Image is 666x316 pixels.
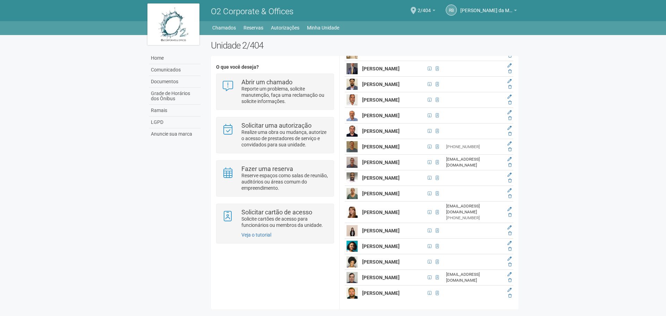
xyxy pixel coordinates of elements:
[362,113,400,118] strong: [PERSON_NAME]
[508,147,512,152] a: Excluir membro
[362,228,400,233] strong: [PERSON_NAME]
[508,262,512,267] a: Excluir membro
[149,128,200,140] a: Anuncie sua marca
[241,165,293,172] strong: Fazer uma reserva
[507,256,512,261] a: Editar membro
[347,256,358,267] img: user.png
[508,247,512,251] a: Excluir membro
[241,122,311,129] strong: Solicitar uma autorização
[507,126,512,130] a: Editar membro
[149,64,200,76] a: Comunicados
[362,160,400,165] strong: [PERSON_NAME]
[362,97,400,103] strong: [PERSON_NAME]
[362,128,400,134] strong: [PERSON_NAME]
[241,208,312,216] strong: Solicitar cartão de acesso
[212,23,236,33] a: Chamados
[460,1,512,13] span: Raul Barrozo da Motta Junior
[211,7,293,16] span: O2 Corporate & Offices
[241,216,328,228] p: Solicite cartões de acesso para funcionários ou membros da unidade.
[418,9,435,14] a: 2/404
[347,225,358,236] img: user.png
[347,207,358,218] img: user.png
[347,79,358,90] img: user.png
[222,122,328,148] a: Solicitar uma autorização Realize uma obra ou mudança, autorize o acesso de prestadores de serviç...
[507,157,512,162] a: Editar membro
[241,172,328,191] p: Reserve espaços como salas de reunião, auditórios ou áreas comum do empreendimento.
[507,110,512,115] a: Editar membro
[508,194,512,199] a: Excluir membro
[362,275,400,280] strong: [PERSON_NAME]
[347,141,358,152] img: user.png
[362,191,400,196] strong: [PERSON_NAME]
[507,141,512,146] a: Editar membro
[507,272,512,277] a: Editar membro
[362,259,400,265] strong: [PERSON_NAME]
[508,231,512,236] a: Excluir membro
[362,144,400,150] strong: [PERSON_NAME]
[507,63,512,68] a: Editar membro
[507,79,512,84] a: Editar membro
[347,288,358,299] img: user.png
[507,207,512,212] a: Editar membro
[508,213,512,217] a: Excluir membro
[446,5,457,16] a: RB
[508,131,512,136] a: Excluir membro
[149,88,200,105] a: Grade de Horários dos Ônibus
[362,66,400,71] strong: [PERSON_NAME]
[222,166,328,191] a: Fazer uma reserva Reserve espaços como salas de reunião, auditórios ou áreas comum do empreendime...
[446,203,502,215] div: [EMAIL_ADDRESS][DOMAIN_NAME]
[347,157,358,168] img: user.png
[508,278,512,283] a: Excluir membro
[460,9,517,14] a: [PERSON_NAME] da Motta Junior
[446,144,502,150] div: [PHONE_NUMBER]
[508,116,512,121] a: Excluir membro
[507,94,512,99] a: Editar membro
[347,110,358,121] img: user.png
[362,175,400,181] strong: [PERSON_NAME]
[508,178,512,183] a: Excluir membro
[149,105,200,117] a: Ramais
[211,40,519,51] h2: Unidade 2/404
[241,78,292,86] strong: Abrir um chamado
[508,53,512,58] a: Excluir membro
[347,94,358,105] img: user.png
[149,117,200,128] a: LGPD
[507,188,512,193] a: Editar membro
[149,76,200,88] a: Documentos
[222,79,328,104] a: Abrir um chamado Reporte um problema, solicite manutenção, faça uma reclamação ou solicite inform...
[508,293,512,298] a: Excluir membro
[347,241,358,252] img: user.png
[307,23,339,33] a: Minha Unidade
[508,163,512,168] a: Excluir membro
[241,86,328,104] p: Reporte um problema, solicite manutenção, faça uma reclamação ou solicite informações.
[216,65,334,70] h4: O que você deseja?
[362,82,400,87] strong: [PERSON_NAME]
[347,272,358,283] img: user.png
[241,129,328,148] p: Realize uma obra ou mudança, autorize o acesso de prestadores de serviço e convidados para sua un...
[446,156,502,168] div: [EMAIL_ADDRESS][DOMAIN_NAME]
[347,63,358,74] img: user.png
[418,1,431,13] span: 2/404
[244,23,263,33] a: Reservas
[362,210,400,215] strong: [PERSON_NAME]
[446,215,502,221] div: [PHONE_NUMBER]
[507,241,512,246] a: Editar membro
[507,225,512,230] a: Editar membro
[508,100,512,105] a: Excluir membro
[446,272,502,283] div: [EMAIL_ADDRESS][DOMAIN_NAME]
[241,232,271,238] a: Veja o tutorial
[507,288,512,292] a: Editar membro
[508,85,512,89] a: Excluir membro
[149,52,200,64] a: Home
[508,69,512,74] a: Excluir membro
[347,172,358,183] img: user.png
[362,290,400,296] strong: [PERSON_NAME]
[271,23,299,33] a: Autorizações
[347,126,358,137] img: user.png
[347,188,358,199] img: user.png
[507,172,512,177] a: Editar membro
[222,209,328,228] a: Solicitar cartão de acesso Solicite cartões de acesso para funcionários ou membros da unidade.
[147,3,199,45] img: logo.jpg
[362,244,400,249] strong: [PERSON_NAME]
